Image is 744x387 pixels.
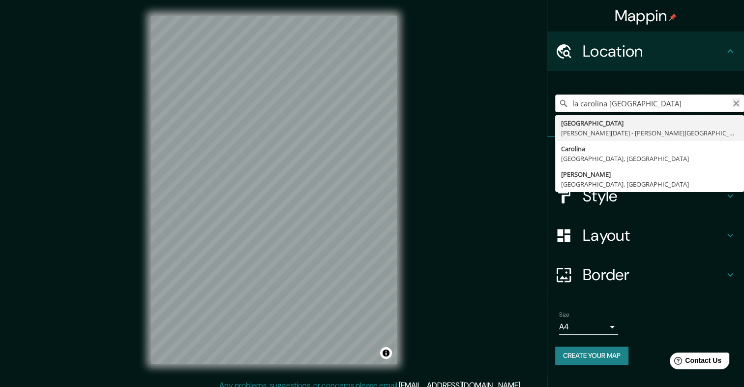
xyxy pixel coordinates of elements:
[656,349,733,376] iframe: Help widget launcher
[583,186,724,206] h4: Style
[561,179,738,189] div: [GEOGRAPHIC_DATA], [GEOGRAPHIC_DATA]
[555,347,628,365] button: Create your map
[547,176,744,216] div: Style
[615,6,677,26] h4: Mappin
[547,216,744,255] div: Layout
[561,154,738,163] div: [GEOGRAPHIC_DATA], [GEOGRAPHIC_DATA]
[559,319,618,335] div: A4
[669,13,677,21] img: pin-icon.png
[555,95,744,112] input: Pick your city or area
[583,265,724,285] h4: Border
[561,118,738,128] div: [GEOGRAPHIC_DATA]
[547,137,744,176] div: Pins
[380,347,392,359] button: Toggle attribution
[561,144,738,154] div: Carolina
[561,128,738,138] div: [PERSON_NAME][DATE] - [PERSON_NAME][GEOGRAPHIC_DATA][DATE], 2301, [GEOGRAPHIC_DATA]
[547,255,744,294] div: Border
[732,98,740,107] button: Clear
[583,226,724,245] h4: Layout
[547,32,744,71] div: Location
[151,16,397,364] canvas: Map
[559,311,569,319] label: Size
[561,169,738,179] div: [PERSON_NAME]
[583,41,724,61] h4: Location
